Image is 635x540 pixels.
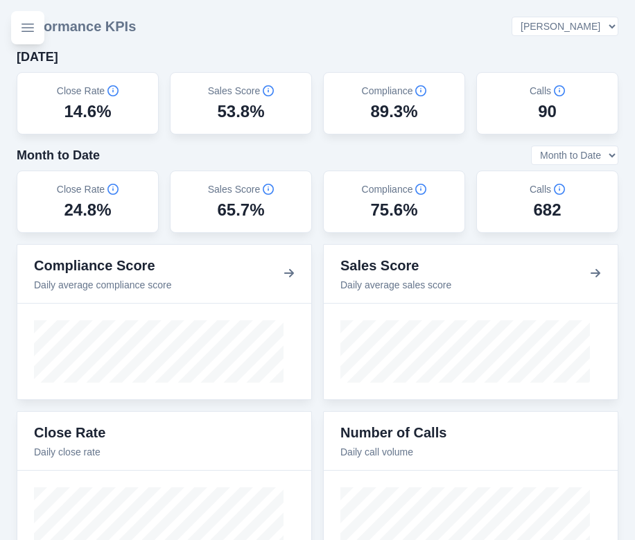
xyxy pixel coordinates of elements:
[57,84,119,98] h5: Close Rate
[415,184,426,195] span: Info
[340,445,446,459] p: Daily call volume
[554,85,565,96] span: Info
[34,278,171,292] p: Daily average compliance score
[340,423,446,442] h3: Number of Calls
[208,182,274,196] h5: Sales Score
[370,101,417,123] div: 89.3%
[107,184,119,195] span: Info
[284,265,295,282] button: View details
[590,265,601,282] button: View details
[64,199,111,221] div: 24.8%
[530,84,565,98] h5: Calls
[17,17,136,36] h3: Performance KPIs
[34,445,105,459] p: Daily close rate
[217,101,264,123] div: 53.8%
[263,184,274,195] span: Info
[17,146,100,165] h4: Month to Date
[11,11,44,44] button: Toggle sidebar
[208,84,274,98] h5: Sales Score
[263,85,274,96] span: Info
[34,256,171,275] h3: Compliance Score
[34,423,105,442] h3: Close Rate
[340,256,451,275] h3: Sales Score
[217,199,264,221] div: 65.7%
[530,182,565,196] h5: Calls
[64,101,111,123] div: 14.6%
[554,184,565,195] span: Info
[362,182,427,196] h5: Compliance
[17,47,58,67] h4: [DATE]
[415,85,426,96] span: Info
[538,101,557,123] div: 90
[362,84,427,98] h5: Compliance
[57,182,119,196] h5: Close Rate
[533,199,561,221] div: 682
[370,199,417,221] div: 75.6%
[107,85,119,96] span: Info
[340,278,451,292] p: Daily average sales score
